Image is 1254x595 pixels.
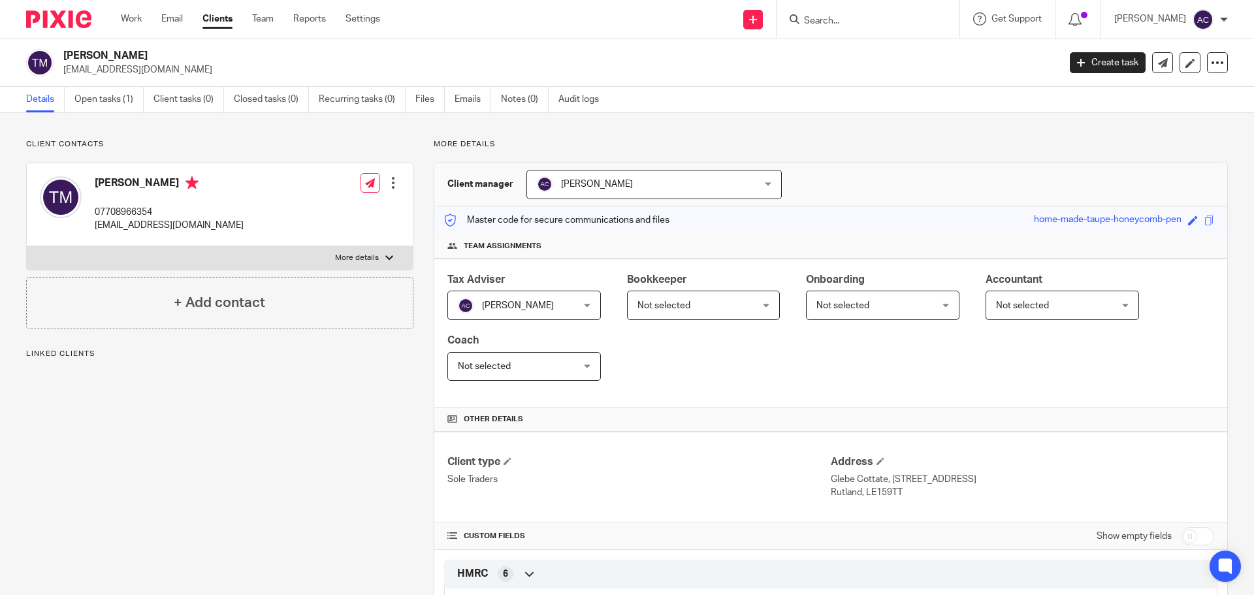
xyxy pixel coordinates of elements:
[637,301,690,310] span: Not selected
[74,87,144,112] a: Open tasks (1)
[455,87,491,112] a: Emails
[991,14,1042,24] span: Get Support
[447,531,831,541] h4: CUSTOM FIELDS
[447,455,831,469] h4: Client type
[415,87,445,112] a: Files
[95,176,244,193] h4: [PERSON_NAME]
[1193,9,1214,30] img: svg%3E
[26,87,65,112] a: Details
[1114,12,1186,25] p: [PERSON_NAME]
[319,87,406,112] a: Recurring tasks (0)
[457,567,488,581] span: HMRC
[464,241,541,251] span: Team assignments
[1097,530,1172,543] label: Show empty fields
[63,49,853,63] h2: [PERSON_NAME]
[26,49,54,76] img: svg%3E
[831,455,1214,469] h4: Address
[447,335,479,346] span: Coach
[447,178,513,191] h3: Client manager
[464,414,523,425] span: Other details
[806,274,865,285] span: Onboarding
[537,176,553,192] img: svg%3E
[458,298,474,314] img: svg%3E
[482,301,554,310] span: [PERSON_NAME]
[252,12,274,25] a: Team
[444,214,669,227] p: Master code for secure communications and files
[1070,52,1146,73] a: Create task
[40,176,82,218] img: svg%3E
[63,63,1050,76] p: [EMAIL_ADDRESS][DOMAIN_NAME]
[627,274,687,285] span: Bookkeeper
[458,362,511,371] span: Not selected
[434,139,1228,150] p: More details
[558,87,609,112] a: Audit logs
[503,568,508,581] span: 6
[996,301,1049,310] span: Not selected
[26,10,91,28] img: Pixie
[335,253,379,263] p: More details
[95,206,244,219] p: 07708966354
[501,87,549,112] a: Notes (0)
[346,12,380,25] a: Settings
[447,473,831,486] p: Sole Traders
[447,274,506,285] span: Tax Adviser
[202,12,233,25] a: Clients
[26,349,413,359] p: Linked clients
[816,301,869,310] span: Not selected
[831,486,1214,499] p: Rutland, LE159TT
[234,87,309,112] a: Closed tasks (0)
[803,16,920,27] input: Search
[153,87,224,112] a: Client tasks (0)
[174,293,265,313] h4: + Add contact
[561,180,633,189] span: [PERSON_NAME]
[1034,213,1182,228] div: home-made-taupe-honeycomb-pen
[161,12,183,25] a: Email
[831,473,1214,486] p: Glebe Cottate, [STREET_ADDRESS]
[185,176,199,189] i: Primary
[121,12,142,25] a: Work
[26,139,413,150] p: Client contacts
[95,219,244,232] p: [EMAIL_ADDRESS][DOMAIN_NAME]
[293,12,326,25] a: Reports
[986,274,1042,285] span: Accountant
